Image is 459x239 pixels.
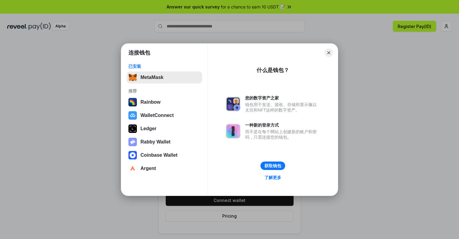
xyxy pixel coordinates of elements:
div: 了解更多 [264,175,281,180]
h1: 连接钱包 [128,49,150,56]
div: 已安装 [128,64,200,69]
button: Argent [127,162,202,175]
div: MetaMask [140,75,163,80]
img: svg+xml,%3Csvg%20xmlns%3D%22http%3A%2F%2Fwww.w3.org%2F2000%2Fsvg%22%20fill%3D%22none%22%20viewBox... [128,138,137,146]
div: Rabby Wallet [140,139,171,145]
img: svg+xml,%3Csvg%20xmlns%3D%22http%3A%2F%2Fwww.w3.org%2F2000%2Fsvg%22%20fill%3D%22none%22%20viewBox... [226,124,240,138]
div: Rainbow [140,99,161,105]
button: Rainbow [127,96,202,108]
img: svg+xml,%3Csvg%20xmlns%3D%22http%3A%2F%2Fwww.w3.org%2F2000%2Fsvg%22%20fill%3D%22none%22%20viewBox... [226,97,240,111]
div: WalletConnect [140,113,174,118]
div: 什么是钱包？ [257,67,289,74]
button: Coinbase Wallet [127,149,202,161]
div: 获取钱包 [264,163,281,168]
img: svg+xml,%3Csvg%20width%3D%22120%22%20height%3D%22120%22%20viewBox%3D%220%200%20120%20120%22%20fil... [128,98,137,106]
div: 钱包用于发送、接收、存储和显示像以太坊和NFT这样的数字资产。 [245,102,320,113]
button: WalletConnect [127,109,202,121]
a: 了解更多 [261,174,285,181]
div: 推荐 [128,88,200,94]
div: Argent [140,166,156,171]
div: Coinbase Wallet [140,153,177,158]
button: Rabby Wallet [127,136,202,148]
div: 一种新的登录方式 [245,122,320,128]
button: MetaMask [127,71,202,83]
button: Ledger [127,123,202,135]
img: svg+xml,%3Csvg%20fill%3D%22none%22%20height%3D%2233%22%20viewBox%3D%220%200%2035%2033%22%20width%... [128,73,137,82]
img: svg+xml,%3Csvg%20xmlns%3D%22http%3A%2F%2Fwww.w3.org%2F2000%2Fsvg%22%20width%3D%2228%22%20height%3... [128,124,137,133]
div: 您的数字资产之家 [245,95,320,101]
div: Ledger [140,126,156,131]
div: 而不是在每个网站上创建新的账户和密码，只需连接您的钱包。 [245,129,320,140]
img: svg+xml,%3Csvg%20width%3D%2228%22%20height%3D%2228%22%20viewBox%3D%220%200%2028%2028%22%20fill%3D... [128,151,137,159]
button: 获取钱包 [260,162,285,170]
button: Close [325,49,333,57]
img: svg+xml,%3Csvg%20width%3D%2228%22%20height%3D%2228%22%20viewBox%3D%220%200%2028%2028%22%20fill%3D... [128,111,137,120]
img: svg+xml,%3Csvg%20width%3D%2228%22%20height%3D%2228%22%20viewBox%3D%220%200%2028%2028%22%20fill%3D... [128,164,137,173]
